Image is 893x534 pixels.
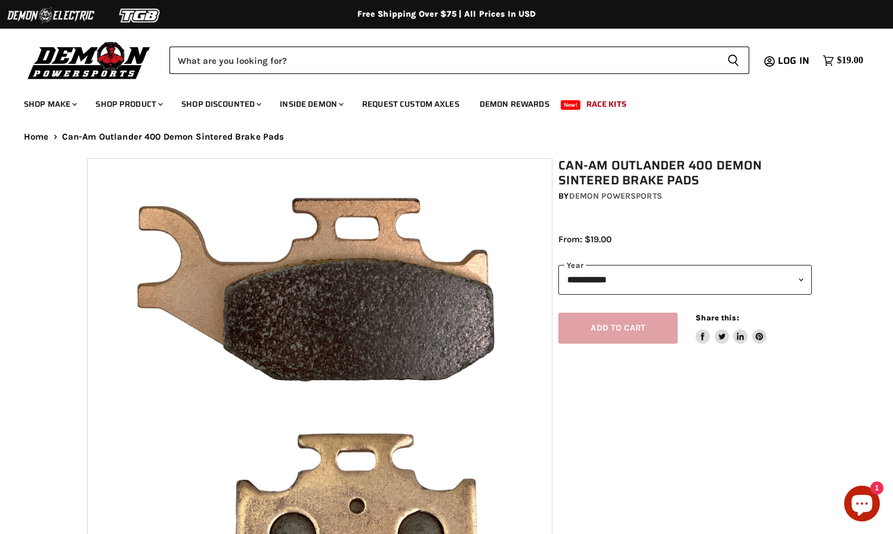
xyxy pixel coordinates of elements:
aside: Share this: [696,313,767,344]
span: From: $19.00 [558,234,611,245]
span: New! [561,100,581,110]
ul: Main menu [15,87,860,116]
a: Race Kits [577,92,635,116]
a: $19.00 [817,52,869,69]
a: Home [24,132,49,142]
inbox-online-store-chat: Shopify online store chat [841,486,883,524]
a: Demon Rewards [471,92,558,116]
span: Can-Am Outlander 400 Demon Sintered Brake Pads [62,132,285,142]
span: Share this: [696,313,738,322]
a: Demon Powersports [569,191,662,201]
input: Search [169,47,718,74]
a: Inside Demon [271,92,351,116]
a: Shop Product [86,92,170,116]
div: by [558,190,812,203]
button: Search [718,47,749,74]
a: Request Custom Axles [353,92,468,116]
a: Log in [773,55,817,66]
span: Log in [778,53,809,68]
span: $19.00 [837,55,863,66]
a: Shop Make [15,92,84,116]
form: Product [169,47,749,74]
select: year [558,265,812,294]
h1: Can-Am Outlander 400 Demon Sintered Brake Pads [558,158,812,188]
img: Demon Powersports [24,39,155,81]
img: TGB Logo 2 [95,4,185,27]
a: Shop Discounted [172,92,268,116]
img: Demon Electric Logo 2 [6,4,95,27]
